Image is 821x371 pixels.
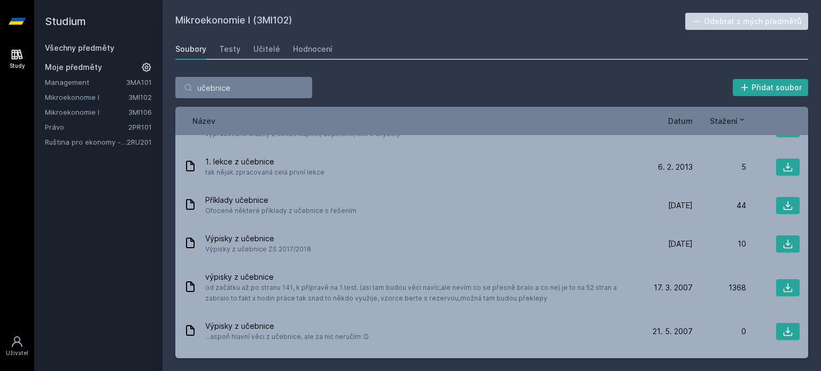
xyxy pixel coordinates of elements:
[10,62,25,70] div: Study
[175,13,685,30] h2: Mikroekonomie I (3MI102)
[192,115,215,127] button: Název
[45,77,126,88] a: Management
[128,123,152,131] a: 2PR101
[175,38,206,60] a: Soubory
[175,44,206,54] div: Soubory
[293,38,332,60] a: Hodnocení
[205,244,311,255] span: Výpisky z učebnice ZS 2017/2018
[126,78,152,86] a: 3MA101
[2,330,32,362] a: Uživatel
[658,162,693,172] span: 6. 2. 2013
[45,62,102,73] span: Moje předměty
[693,326,746,337] div: 0
[6,349,28,357] div: Uživatel
[205,331,369,342] span: ...aspoň hlavní věci z učebnice, ale za nic neručím :D
[2,43,32,75] a: Study
[205,272,635,282] span: výpisky z učebnice
[668,115,693,127] button: Datum
[293,44,332,54] div: Hodnocení
[685,13,809,30] button: Odebrat z mých předmětů
[127,138,152,146] a: 2RU201
[219,44,241,54] div: Testy
[668,200,693,211] span: [DATE]
[45,122,128,132] a: Právo
[693,282,746,293] div: 1368
[45,107,128,117] a: Mikroekonomie I
[205,233,311,244] span: Výpisky z učebnice
[205,167,324,178] span: tak nějak zpracovaná celá první lekce
[253,44,280,54] div: Učitelé
[219,38,241,60] a: Testy
[693,239,746,249] div: 10
[45,137,127,147] a: Ruština pro ekonomy - pokročilá úroveň 1 (B2)
[128,108,152,116] a: 3MI106
[205,321,369,331] span: Výpisky z učebnice
[654,282,693,293] span: 17. 3. 2007
[693,162,746,172] div: 5
[205,206,357,216] span: Ofocené některé příklady z učebnice s řešením
[253,38,280,60] a: Učitelé
[710,115,738,127] span: Stažení
[205,156,324,167] span: 1. lekce z učebnice
[45,92,128,102] a: Mikroekonomie I
[653,326,693,337] span: 21. 5. 2007
[733,79,809,96] button: Přidat soubor
[45,43,114,52] a: Všechny předměty
[175,77,312,98] input: Hledej soubor
[668,239,693,249] span: [DATE]
[128,93,152,101] a: 3MI102
[710,115,746,127] button: Stažení
[205,195,357,206] span: Příklady učebnice
[205,282,635,304] span: od začátku až po stranu 141, k přípravě na 1.test. (asi tam budou věci navíc,ale nevím co se přes...
[693,200,746,211] div: 44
